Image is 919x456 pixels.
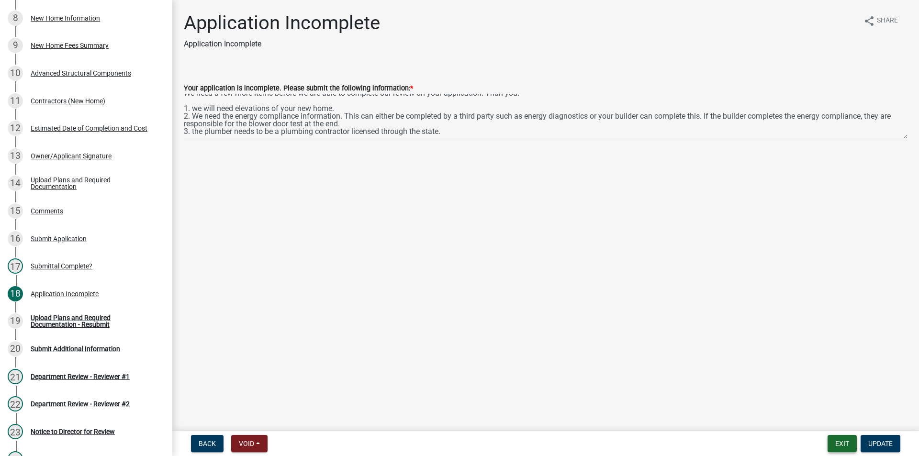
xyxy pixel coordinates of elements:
[31,345,120,352] div: Submit Additional Information
[8,203,23,219] div: 15
[8,93,23,109] div: 11
[31,42,109,49] div: New Home Fees Summary
[191,435,224,452] button: Back
[31,428,115,435] div: Notice to Director for Review
[8,148,23,164] div: 13
[184,85,413,92] label: Your application is incomplete. Please submit the following information:
[8,231,23,246] div: 16
[184,38,380,50] p: Application Incomplete
[199,440,216,447] span: Back
[31,70,131,77] div: Advanced Structural Components
[31,153,112,159] div: Owner/Applicant Signature
[8,11,23,26] div: 8
[868,440,893,447] span: Update
[31,290,99,297] div: Application Incomplete
[31,177,157,190] div: Upload Plans and Required Documentation
[877,15,898,27] span: Share
[184,11,380,34] h1: Application Incomplete
[31,263,92,269] div: Submittal Complete?
[31,15,100,22] div: New Home Information
[31,400,130,407] div: Department Review - Reviewer #2
[8,176,23,191] div: 14
[31,125,147,132] div: Estimated Date of Completion and Cost
[8,286,23,301] div: 18
[861,435,900,452] button: Update
[8,424,23,439] div: 23
[31,235,87,242] div: Submit Application
[31,208,63,214] div: Comments
[8,66,23,81] div: 10
[239,440,254,447] span: Void
[8,38,23,53] div: 9
[8,369,23,384] div: 21
[8,121,23,136] div: 12
[31,373,130,380] div: Department Review - Reviewer #1
[31,98,105,104] div: Contractors (New Home)
[828,435,857,452] button: Exit
[31,314,157,328] div: Upload Plans and Required Documentation - Resubmit
[8,341,23,356] div: 20
[8,396,23,412] div: 22
[8,313,23,329] div: 19
[231,435,268,452] button: Void
[856,11,906,30] button: shareShare
[863,15,875,27] i: share
[8,258,23,274] div: 17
